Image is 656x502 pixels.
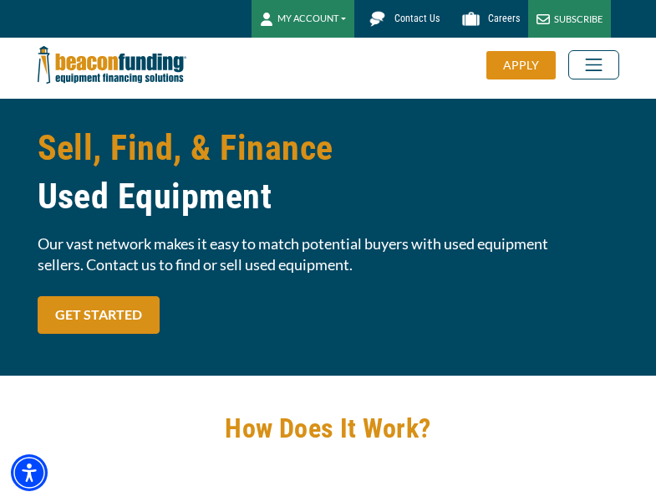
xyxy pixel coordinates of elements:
[448,4,528,33] a: Careers
[38,172,619,221] span: Used Equipment
[11,454,48,491] div: Accessibility Menu
[456,4,486,33] img: Beacon Funding Careers
[38,233,619,275] span: Our vast network makes it easy to match potential buyers with used equipment sellers. Contact us ...
[568,50,619,79] button: Toggle navigation
[38,124,619,221] h1: Sell, Find, & Finance
[394,13,440,24] span: Contact Us
[363,4,392,33] img: Beacon Funding chat
[486,51,568,79] a: APPLY
[486,51,556,79] div: APPLY
[38,409,619,448] h2: How Does It Work?
[38,296,160,334] a: GET STARTED
[38,38,186,92] img: Beacon Funding Corporation logo
[488,13,520,24] span: Careers
[354,4,448,33] a: Contact Us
